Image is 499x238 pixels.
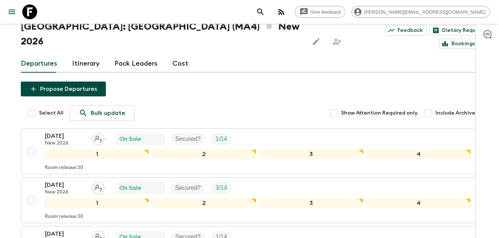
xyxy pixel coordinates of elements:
span: Include Archived [435,109,479,117]
a: Itinerary [72,55,100,73]
p: On Sale [119,184,141,192]
span: Share this itinerary [330,34,344,49]
button: Propose Departures [21,82,106,96]
div: 3 [259,149,364,159]
button: [DATE]New 2026Assign pack leaderOn SaleSecured?Trip Fill1234Room release:30 [21,128,479,174]
span: Show Attention Required only [341,109,418,117]
button: [DATE]New 2026Assign pack leaderOn SaleSecured?Trip Fill1234Room release:30 [21,177,479,223]
a: Pack Leaders [114,55,158,73]
p: Secured? [175,184,201,192]
span: Select All [39,109,64,117]
h1: [GEOGRAPHIC_DATA]: [GEOGRAPHIC_DATA] (MA4) New 2026 [21,19,303,49]
p: Room release: 30 [45,165,83,171]
span: [PERSON_NAME][EMAIL_ADDRESS][DOMAIN_NAME] [360,9,490,15]
div: 4 [366,198,471,208]
a: Cost [172,55,188,73]
div: Trip Fill [211,133,231,145]
p: New 2026 [45,189,86,195]
div: 1 [45,198,149,208]
a: Bulk update [69,105,135,121]
span: Assign pack leader [92,135,104,141]
a: Dietary Reqs [430,25,479,36]
span: Assign pack leader [92,184,104,190]
div: Trip Fill [211,182,231,194]
div: 2 [152,198,256,208]
p: [DATE] [45,181,86,189]
a: Bookings [439,39,479,49]
div: 2 [152,149,256,159]
button: Edit this itinerary [309,34,324,49]
p: Bulk update [91,109,125,118]
div: Secured? [171,133,205,145]
p: Secured? [175,135,201,143]
div: 1 [45,149,149,159]
div: 4 [366,149,471,159]
button: search adventures [253,4,268,19]
a: Feedback [385,25,427,36]
span: Give feedback [306,9,345,15]
button: menu [4,4,19,19]
a: Departures [21,55,57,73]
div: [PERSON_NAME][EMAIL_ADDRESS][DOMAIN_NAME] [351,6,490,18]
p: 1 / 14 [216,135,227,143]
p: [DATE] [45,132,86,141]
p: On Sale [119,135,141,143]
div: Secured? [171,182,205,194]
div: 3 [259,198,364,208]
a: Give feedback [295,6,346,18]
p: New 2026 [45,141,86,146]
p: 3 / 14 [216,184,227,192]
p: Room release: 30 [45,214,83,220]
